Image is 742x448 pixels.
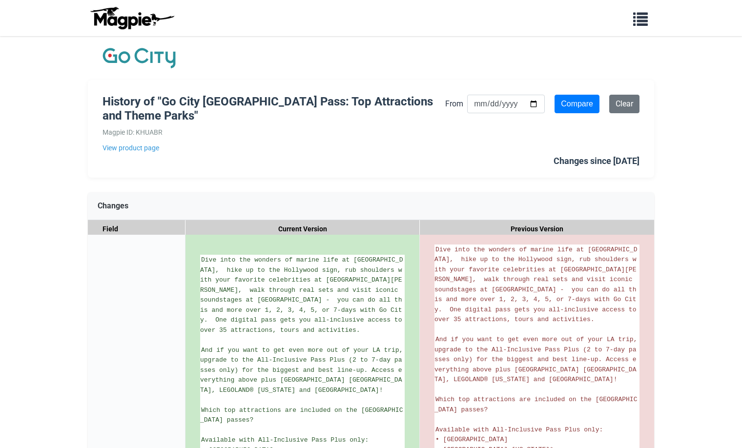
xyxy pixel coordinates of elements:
a: View product page [103,143,445,153]
span: And if you want to get even more out of your LA trip, upgrade to the All-Inclusive Pass Plus (2 t... [200,346,407,394]
span: • [GEOGRAPHIC_DATA] [435,436,508,443]
label: From [445,98,463,110]
img: logo-ab69f6fb50320c5b225c76a69d11143b.png [88,6,176,30]
a: Clear [609,95,639,113]
div: Changes since [DATE] [554,154,639,168]
span: Which top attractions are included on the [GEOGRAPHIC_DATA] passes? [200,407,403,424]
div: Previous Version [420,220,654,238]
span: And if you want to get even more out of your LA trip, upgrade to the All-Inclusive Pass Plus (2 t... [434,336,641,383]
h1: History of "Go City [GEOGRAPHIC_DATA] Pass: Top Attractions and Theme Parks" [103,95,445,123]
div: Changes [88,192,654,220]
input: Compare [555,95,599,113]
div: Current Version [185,220,420,238]
span: Available with All-Inclusive Pass Plus only: [435,426,603,433]
div: Magpie ID: KHUABR [103,127,445,138]
img: Company Logo [103,46,176,70]
div: Field [88,220,185,238]
span: Available with All-Inclusive Pass Plus only: [201,436,369,444]
span: Which top attractions are included on the [GEOGRAPHIC_DATA] passes? [434,396,637,413]
span: Dive into the wonders of marine life at [GEOGRAPHIC_DATA], hike up to the Hollywood sign, rub sho... [200,256,406,334]
span: Dive into the wonders of marine life at [GEOGRAPHIC_DATA], hike up to the Hollywood sign, rub sho... [434,246,640,324]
